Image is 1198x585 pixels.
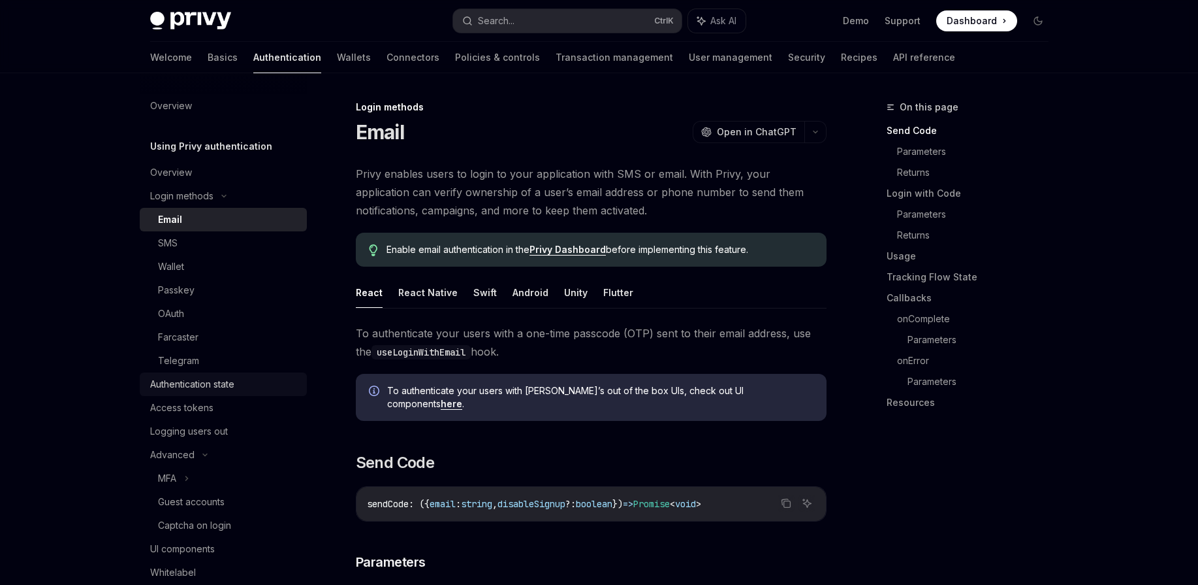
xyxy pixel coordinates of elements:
span: Enable email authentication in the before implementing this feature. [386,243,813,256]
a: Support [885,14,921,27]
h5: Using Privy authentication [150,139,272,154]
a: Tracking Flow State [887,267,1059,288]
a: Resources [887,392,1059,413]
span: < [670,498,675,510]
div: Whitelabel [150,565,196,580]
a: here [441,398,462,410]
svg: Tip [369,244,378,256]
a: Basics [208,42,238,73]
span: : ({ [409,498,430,510]
div: Authentication state [150,376,234,392]
div: Access tokens [150,400,213,416]
button: Flutter [603,277,633,308]
span: On this page [900,99,958,115]
button: Ask AI [798,495,815,512]
span: ?: [565,498,576,510]
button: React [356,277,383,308]
div: Farcaster [158,329,198,345]
span: Ctrl K [654,16,674,26]
div: UI components [150,541,215,557]
a: Transaction management [556,42,673,73]
svg: Info [369,386,382,399]
span: To authenticate your users with a one-time passcode (OTP) sent to their email address, use the hook. [356,324,827,361]
div: MFA [158,471,176,486]
span: Ask AI [710,14,736,27]
span: Dashboard [947,14,997,27]
a: Farcaster [140,326,307,349]
a: Wallets [337,42,371,73]
a: Overview [140,94,307,118]
div: Login methods [150,188,213,204]
a: Security [788,42,825,73]
div: Login methods [356,101,827,114]
a: Dashboard [936,10,1017,31]
a: Captcha on login [140,514,307,537]
code: useLoginWithEmail [371,345,471,359]
button: Open in ChatGPT [693,121,804,143]
div: Logging users out [150,424,228,439]
a: Send Code [887,120,1059,141]
a: Returns [897,225,1059,246]
div: Passkey [158,282,195,298]
a: Demo [843,14,869,27]
span: => [623,498,633,510]
a: Usage [887,246,1059,267]
span: Privy enables users to login to your application with SMS or email. With Privy, your application ... [356,165,827,220]
button: Swift [473,277,497,308]
a: Callbacks [887,288,1059,309]
span: disableSignup [497,498,565,510]
span: boolean [576,498,612,510]
a: Welcome [150,42,192,73]
a: Connectors [386,42,439,73]
div: Captcha on login [158,518,231,533]
span: To authenticate your users with [PERSON_NAME]’s out of the box UIs, check out UI components . [387,384,813,410]
div: OAuth [158,306,184,322]
a: Parameters [907,329,1059,350]
a: User management [689,42,772,73]
h1: Email [356,120,404,144]
div: Search... [478,13,514,29]
a: Parameters [907,371,1059,392]
span: void [675,498,696,510]
a: Policies & controls [455,42,540,73]
div: Telegram [158,353,199,369]
span: sendCode [367,498,409,510]
div: Overview [150,165,192,180]
a: Guest accounts [140,490,307,514]
button: Ask AI [688,9,746,33]
div: Wallet [158,259,184,275]
span: email [430,498,456,510]
a: Parameters [897,141,1059,162]
a: Privy Dashboard [529,244,606,256]
a: onError [897,350,1059,371]
img: dark logo [150,12,231,30]
div: Email [158,212,182,227]
span: > [696,498,701,510]
a: Passkey [140,278,307,302]
a: Authentication state [140,373,307,396]
a: Authentication [253,42,321,73]
a: onComplete [897,309,1059,329]
button: Android [512,277,548,308]
span: Send Code [356,452,435,473]
a: Whitelabel [140,561,307,584]
a: SMS [140,231,307,255]
a: OAuth [140,302,307,326]
span: Parameters [356,553,426,571]
button: React Native [398,277,458,308]
a: Recipes [841,42,877,73]
button: Unity [564,277,588,308]
button: Copy the contents from the code block [778,495,795,512]
a: Logging users out [140,420,307,443]
a: Returns [897,162,1059,183]
span: : [456,498,461,510]
div: Guest accounts [158,494,225,510]
span: Promise [633,498,670,510]
a: API reference [893,42,955,73]
a: Email [140,208,307,231]
a: Parameters [897,204,1059,225]
a: Login with Code [887,183,1059,204]
div: Advanced [150,447,195,463]
span: Open in ChatGPT [717,125,796,139]
a: UI components [140,537,307,561]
